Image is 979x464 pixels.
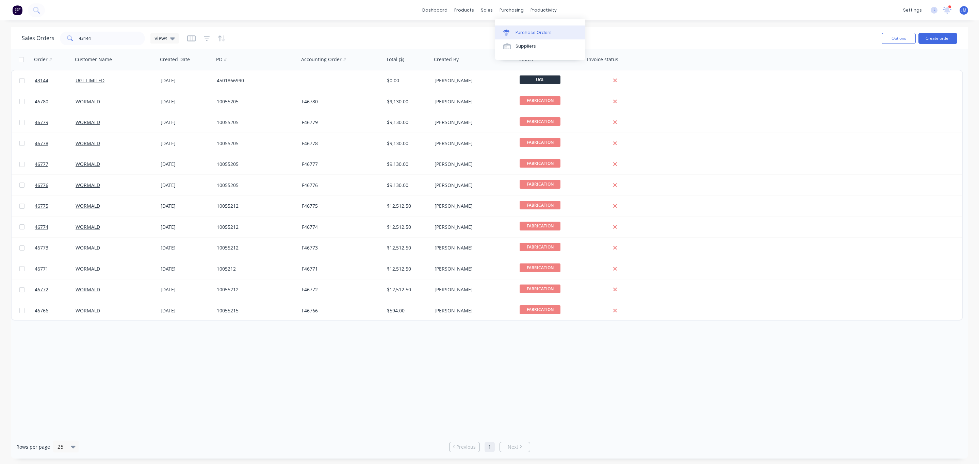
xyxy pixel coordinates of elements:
[216,56,227,63] div: PO #
[435,119,510,126] div: [PERSON_NAME]
[495,25,585,39] a: Purchase Orders
[302,98,377,105] div: F46780
[520,117,560,126] span: FABRICATION
[35,286,48,293] span: 46772
[520,285,560,293] span: FABRICATION
[918,33,957,44] button: Create order
[76,161,100,167] a: WORMALD
[22,35,54,41] h1: Sales Orders
[161,224,211,230] div: [DATE]
[520,305,560,314] span: FABRICATION
[217,182,292,189] div: 10055205
[35,161,48,168] span: 46777
[35,91,76,112] a: 46780
[435,244,510,251] div: [PERSON_NAME]
[76,224,100,230] a: WORMALD
[435,77,510,84] div: [PERSON_NAME]
[302,182,377,189] div: F46776
[161,286,211,293] div: [DATE]
[387,203,427,209] div: $12,512.50
[35,217,76,237] a: 46774
[34,56,52,63] div: Order #
[35,307,48,314] span: 46766
[161,307,211,314] div: [DATE]
[387,244,427,251] div: $12,512.50
[161,244,211,251] div: [DATE]
[387,224,427,230] div: $12,512.50
[217,119,292,126] div: 10055205
[76,286,100,293] a: WORMALD
[302,286,377,293] div: F46772
[387,307,427,314] div: $594.00
[35,265,48,272] span: 46771
[485,442,495,452] a: Page 1 is your current page
[435,203,510,209] div: [PERSON_NAME]
[76,307,100,314] a: WORMALD
[217,224,292,230] div: 10055212
[387,286,427,293] div: $12,512.50
[35,196,76,216] a: 46775
[161,140,211,147] div: [DATE]
[217,77,292,84] div: 4501866990
[435,182,510,189] div: [PERSON_NAME]
[435,307,510,314] div: [PERSON_NAME]
[161,182,211,189] div: [DATE]
[76,77,104,84] a: UGL LIMITED
[35,300,76,321] a: 46766
[520,201,560,209] span: FABRICATION
[161,161,211,168] div: [DATE]
[435,265,510,272] div: [PERSON_NAME]
[302,203,377,209] div: F46775
[76,182,100,188] a: WORMALD
[302,224,377,230] div: F46774
[217,203,292,209] div: 10055212
[302,140,377,147] div: F46778
[76,203,100,209] a: WORMALD
[161,203,211,209] div: [DATE]
[446,442,533,452] ul: Pagination
[35,119,48,126] span: 46779
[35,77,48,84] span: 43144
[435,224,510,230] div: [PERSON_NAME]
[520,180,560,188] span: FABRICATION
[520,75,560,84] span: UGL
[516,43,536,49] div: Suppliers
[217,161,292,168] div: 10055205
[387,119,427,126] div: $9,130.00
[35,70,76,91] a: 43144
[35,154,76,174] a: 46777
[302,265,377,272] div: F46771
[387,161,427,168] div: $9,130.00
[527,5,560,15] div: productivity
[76,140,100,147] a: WORMALD
[35,279,76,300] a: 46772
[520,138,560,147] span: FABRICATION
[961,7,966,13] span: JM
[76,98,100,105] a: WORMALD
[387,77,427,84] div: $0.00
[302,307,377,314] div: F46766
[302,244,377,251] div: F46773
[35,259,76,279] a: 46771
[900,5,925,15] div: settings
[387,98,427,105] div: $9,130.00
[302,161,377,168] div: F46777
[76,244,100,251] a: WORMALD
[161,265,211,272] div: [DATE]
[516,30,552,36] div: Purchase Orders
[450,444,479,450] a: Previous page
[500,444,530,450] a: Next page
[35,182,48,189] span: 46776
[35,244,48,251] span: 46773
[35,224,48,230] span: 46774
[35,203,48,209] span: 46775
[217,265,292,272] div: 1005212
[456,444,476,450] span: Previous
[435,286,510,293] div: [PERSON_NAME]
[160,56,190,63] div: Created Date
[451,5,477,15] div: products
[12,5,22,15] img: Factory
[161,119,211,126] div: [DATE]
[75,56,112,63] div: Customer Name
[434,56,459,63] div: Created By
